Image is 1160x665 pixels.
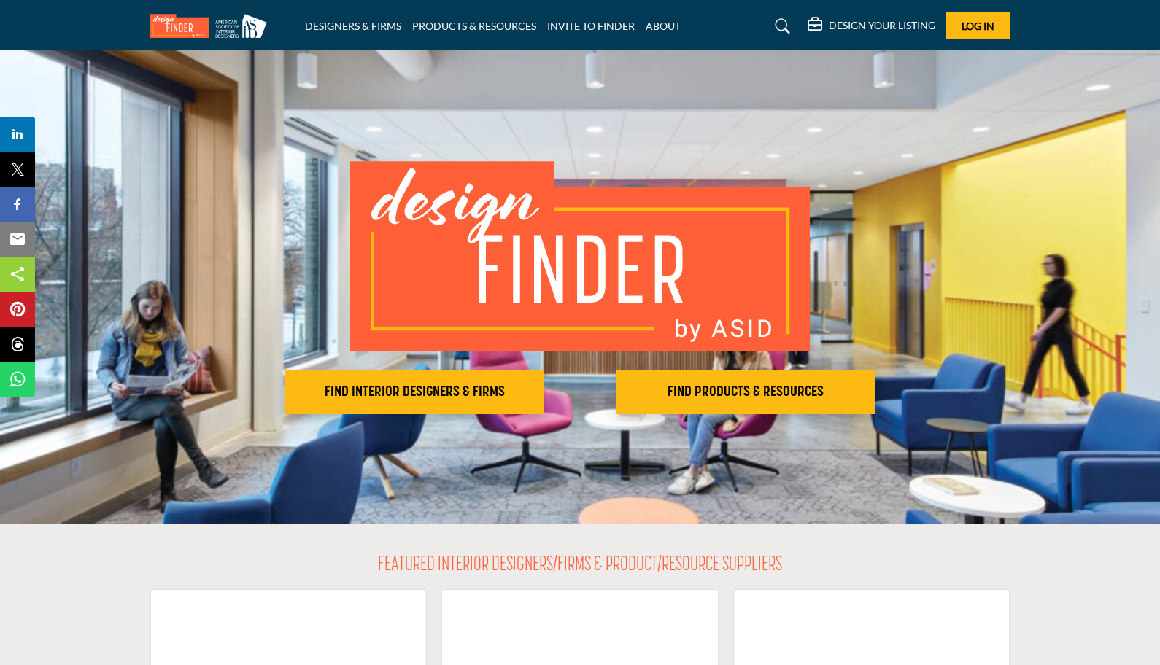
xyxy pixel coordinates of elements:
div: DESIGN YOUR LISTING [808,17,935,35]
h2: FIND PRODUCTS & RESOURCES [621,384,870,401]
span: Log In [962,20,994,32]
img: Site Logo [150,14,274,38]
h2: FEATURED INTERIOR DESIGNERS/FIRMS & PRODUCT/RESOURCE SUPPLIERS [378,553,782,578]
button: FIND PRODUCTS & RESOURCES [616,370,875,414]
h2: FIND INTERIOR DESIGNERS & FIRMS [290,384,539,401]
a: PRODUCTS & RESOURCES [412,20,536,32]
button: FIND INTERIOR DESIGNERS & FIRMS [285,370,544,414]
a: INVITE TO FINDER [547,20,635,32]
button: Log In [946,12,1010,39]
h5: DESIGN YOUR LISTING [829,19,935,32]
a: Search [761,15,800,38]
img: image [350,161,810,351]
a: DESIGNERS & FIRMS [305,20,401,32]
a: ABOUT [646,20,681,32]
